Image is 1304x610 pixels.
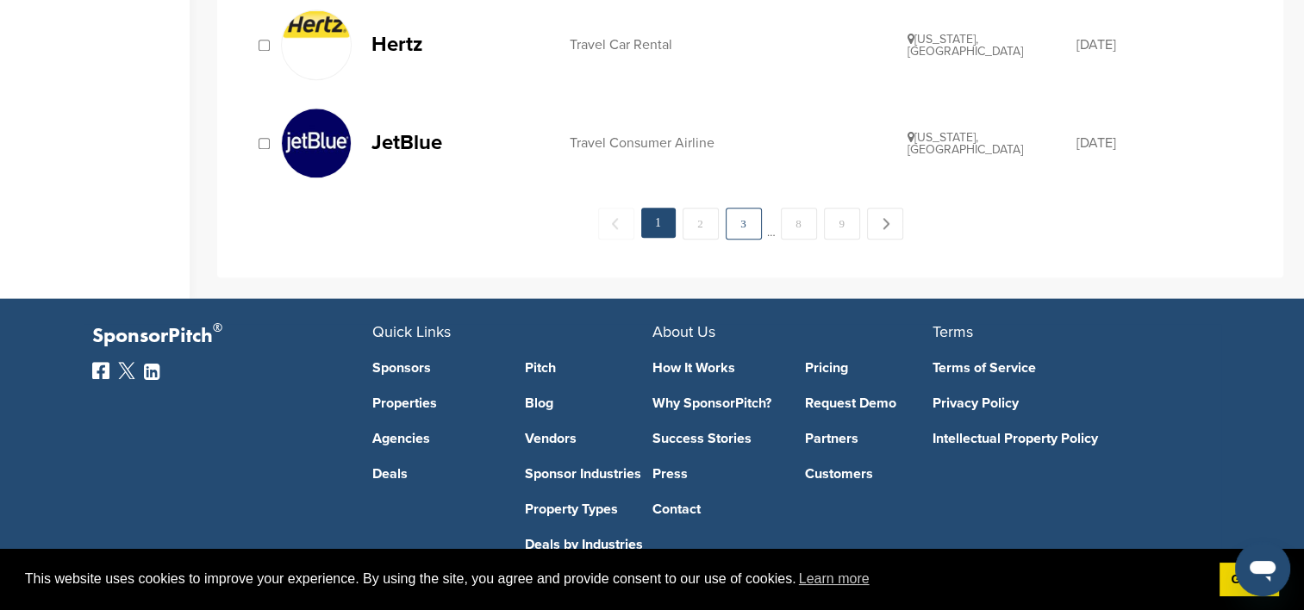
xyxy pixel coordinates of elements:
a: Success Stories [652,432,780,445]
a: 3 [726,208,762,240]
a: Why SponsorPitch? [652,396,780,410]
a: Vt1wgtsu 400x400 JetBlue Travel Consumer Airline [US_STATE], [GEOGRAPHIC_DATA] [DATE] [281,108,1245,178]
a: Properties [372,396,500,410]
a: 8 [781,208,817,240]
a: Pricing [805,361,933,375]
a: Next → [867,208,903,240]
em: 1 [641,208,676,238]
div: [US_STATE], [GEOGRAPHIC_DATA] [908,33,1076,58]
a: Sponsors [372,361,500,375]
a: Terms of Service [933,361,1187,375]
a: Customers [805,467,933,481]
a: 9 [824,208,860,240]
a: Intellectual Property Policy [933,432,1187,445]
p: SponsorPitch [92,324,372,349]
img: Vt1wgtsu 400x400 [282,109,351,177]
a: Deals by Industries [525,538,652,551]
iframe: Button to launch messaging window [1235,541,1290,596]
a: Press [652,467,780,481]
a: 2 [683,208,719,240]
img: Data [282,10,351,38]
div: [DATE] [1076,38,1245,52]
a: Pitch [525,361,652,375]
a: Contact [652,502,780,516]
a: Data Hertz Travel Car Rental [US_STATE], [GEOGRAPHIC_DATA] [DATE] [281,9,1245,80]
p: JetBlue [371,132,552,153]
div: Travel Consumer Airline [570,136,908,150]
img: Facebook [92,362,109,379]
img: Twitter [118,362,135,379]
span: ← Previous [598,208,634,240]
a: Privacy Policy [933,396,1187,410]
a: Sponsor Industries [525,467,652,481]
a: Deals [372,467,500,481]
a: Request Demo [805,396,933,410]
span: This website uses cookies to improve your experience. By using the site, you agree and provide co... [25,566,1206,592]
div: [US_STATE], [GEOGRAPHIC_DATA] [908,131,1076,156]
div: Travel Car Rental [570,38,908,52]
span: Terms [933,322,973,341]
a: How It Works [652,361,780,375]
a: Property Types [525,502,652,516]
span: Quick Links [372,322,451,341]
p: Hertz [371,34,552,55]
a: Partners [805,432,933,445]
a: dismiss cookie message [1220,563,1279,597]
span: ® [213,317,222,339]
a: Blog [525,396,652,410]
a: Agencies [372,432,500,445]
a: learn more about cookies [796,566,872,592]
a: Vendors [525,432,652,445]
div: [DATE] [1076,136,1245,150]
span: About Us [652,322,715,341]
span: … [767,208,776,239]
